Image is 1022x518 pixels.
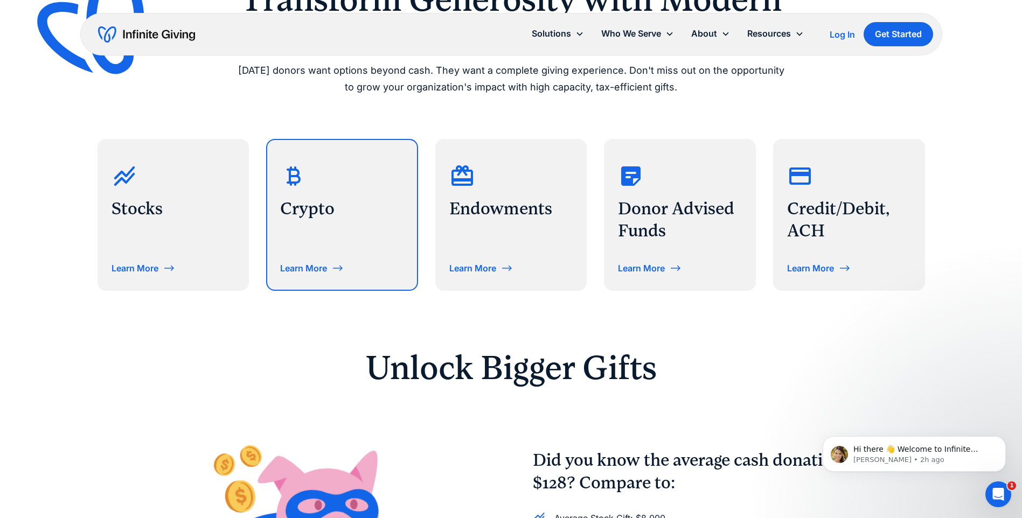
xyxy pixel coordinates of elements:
[435,139,587,291] a: EndowmentsLearn More
[618,198,742,242] h3: Donor Advised Funds
[112,198,235,220] h3: Stocks
[830,28,855,41] a: Log In
[523,22,593,45] div: Solutions
[1007,481,1016,490] span: 1
[747,26,791,41] div: Resources
[787,264,834,272] div: Learn More
[533,449,925,494] h4: Did you know the average cash donation is just $128? Compare to:
[266,139,418,291] a: CryptoLearn More
[691,26,717,41] div: About
[532,26,571,41] div: Solutions
[683,22,739,45] div: About
[449,264,496,272] div: Learn More
[112,264,158,272] div: Learn More
[280,198,404,220] h3: Crypto
[830,30,855,39] div: Log In
[773,139,925,291] a: Credit/Debit, ACHLearn More
[235,351,787,384] h2: Unlock Bigger Gifts
[985,481,1011,507] iframe: Intercom live chat
[98,26,195,43] a: home
[593,22,683,45] div: Who We Serve
[449,198,573,220] h3: Endowments
[864,22,933,46] a: Get Started
[601,26,661,41] div: Who We Serve
[280,264,327,272] div: Learn More
[787,198,911,242] h3: Credit/Debit, ACH
[739,22,812,45] div: Resources
[604,139,756,291] a: Donor Advised FundsLearn More
[618,264,665,272] div: Learn More
[807,414,1022,489] iframe: Intercom notifications message
[235,62,787,95] p: [DATE] donors want options beyond cash. They want a complete giving experience. Don't miss out on...
[98,139,249,291] a: StocksLearn More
